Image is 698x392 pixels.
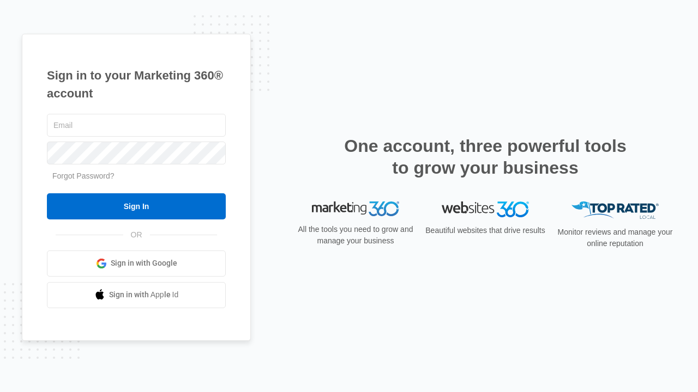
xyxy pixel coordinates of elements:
[424,225,546,236] p: Beautiful websites that drive results
[47,250,226,277] a: Sign in with Google
[312,201,399,217] img: Marketing 360
[442,201,529,217] img: Websites 360
[47,193,226,219] input: Sign In
[554,226,676,249] p: Monitor reviews and manage your online reputation
[123,229,150,241] span: OR
[52,171,115,180] a: Forgot Password?
[111,258,177,269] span: Sign in with Google
[47,66,226,102] h1: Sign in to your Marketing 360® account
[341,135,630,179] h2: One account, three powerful tools to grow your business
[109,289,179,301] span: Sign in with Apple Id
[571,201,659,219] img: Top Rated Local
[47,114,226,137] input: Email
[294,224,417,247] p: All the tools you need to grow and manage your business
[47,282,226,308] a: Sign in with Apple Id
